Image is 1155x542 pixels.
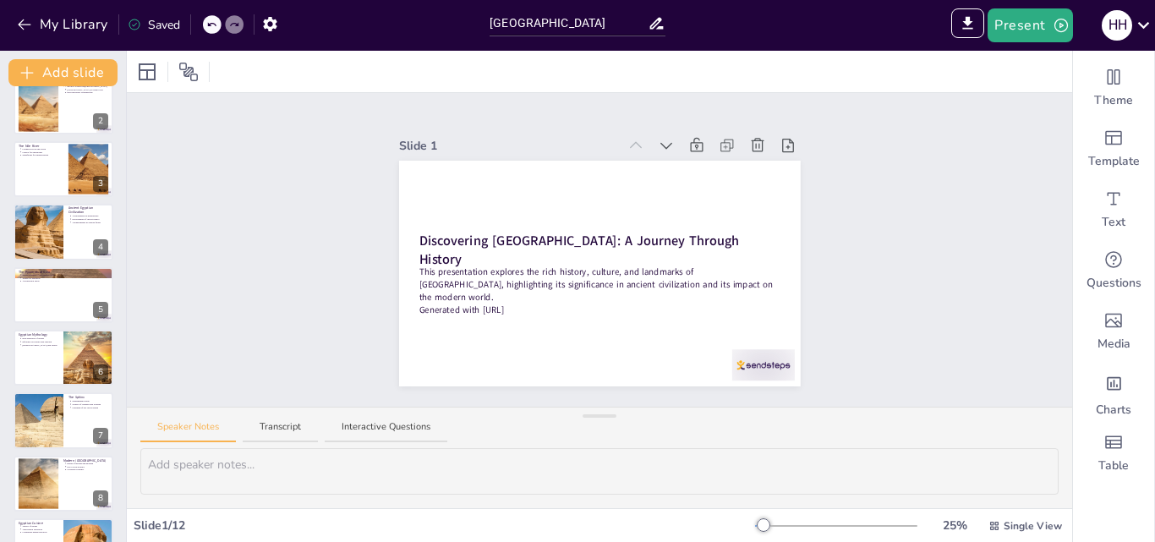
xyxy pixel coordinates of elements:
p: Seven Wonders of the Ancient World [22,273,108,276]
button: My Library [13,11,115,38]
span: Table [1098,457,1129,474]
div: 5 [14,267,113,323]
p: Agricultural resources [22,528,58,531]
p: Tombs for pharaohs [22,276,108,280]
p: Rich pantheon of deities [22,337,58,340]
div: 5 [93,302,108,318]
p: [GEOGRAPHIC_DATA] is a major city [67,87,108,90]
p: The Sphinx [68,395,108,400]
p: Monumental statue [72,400,108,403]
input: Insert title [490,11,648,36]
p: Influence on culture and religion [22,340,58,343]
div: Saved [128,16,180,34]
div: h h [1102,10,1132,41]
div: Add charts and graphs [1073,362,1154,423]
div: 4 [93,239,108,255]
div: 7 [93,428,108,444]
p: Advancements in various fields [72,221,108,224]
p: Rich historical contributions [67,90,108,94]
button: Add slide [8,59,118,86]
div: 6 [93,364,108,380]
p: Architectural skills [22,279,108,282]
span: Charts [1096,402,1131,419]
div: 4 [14,204,113,260]
p: Achievements in architecture [72,215,108,218]
span: Position [178,62,199,82]
span: Questions [1087,275,1141,292]
div: Change the overall theme [1073,57,1154,118]
p: Egyptian Mythology [19,332,58,337]
div: 8 [14,456,113,512]
span: Template [1088,153,1140,170]
p: [DEMOGRAPHIC_DATA] and rituals [22,343,58,347]
div: 2 [93,113,108,129]
p: Egypt is located in [GEOGRAPHIC_DATA] [67,85,108,88]
p: This presentation explores the rich history, culture, and landmarks of [GEOGRAPHIC_DATA], highlig... [419,266,780,304]
button: Speaker Notes [140,420,236,443]
p: Egyptian Cuisine [19,521,58,526]
span: Text [1102,214,1125,231]
div: Slide 1 / 12 [134,517,755,534]
span: Theme [1094,92,1133,109]
p: Ancient Egyptian Civilization [68,205,108,215]
div: 3 [93,176,108,192]
p: Variety of dishes [22,524,58,528]
button: Interactive Questions [325,420,447,443]
div: 3 [14,141,113,197]
div: 8 [93,490,108,506]
p: Significant for transportation [22,154,63,157]
strong: Discovering [GEOGRAPHIC_DATA]: A Journey Through History [419,232,738,269]
div: Add text boxes [1073,179,1154,240]
p: Generated with [URL] [419,304,780,316]
button: Transcript [243,420,318,443]
div: Slide 1 [399,137,618,155]
div: Get real-time input from your audience [1073,240,1154,301]
div: 2 [14,78,113,134]
p: The Nile River [19,144,63,149]
span: Single View [1004,518,1062,534]
div: Add ready made slides [1073,118,1154,179]
div: 7 [14,392,113,448]
p: Development of hieroglyphics [72,218,108,222]
p: Key role in politics [67,465,108,468]
span: Media [1098,336,1130,353]
p: Communal dining practices [22,531,58,534]
div: Add images, graphics, shapes or video [1073,301,1154,362]
p: Longest river in the world [22,147,63,151]
p: Growing economy [67,468,108,472]
div: Layout [134,58,161,85]
p: Blend of ancient and modern [67,462,108,465]
p: Modern [GEOGRAPHIC_DATA] [63,457,108,463]
p: The Pyramids of Giza [19,269,108,274]
span: Export to PowerPoint [951,8,984,42]
div: 6 [14,330,113,386]
div: Add a table [1073,423,1154,484]
button: Present [988,8,1072,42]
div: 25 % [934,517,975,534]
p: Guardian of the Giza Plateau [72,407,108,410]
button: h h [1102,8,1132,42]
p: Symbol of strength and wisdom [72,403,108,407]
p: Crucial for agriculture [22,151,63,154]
